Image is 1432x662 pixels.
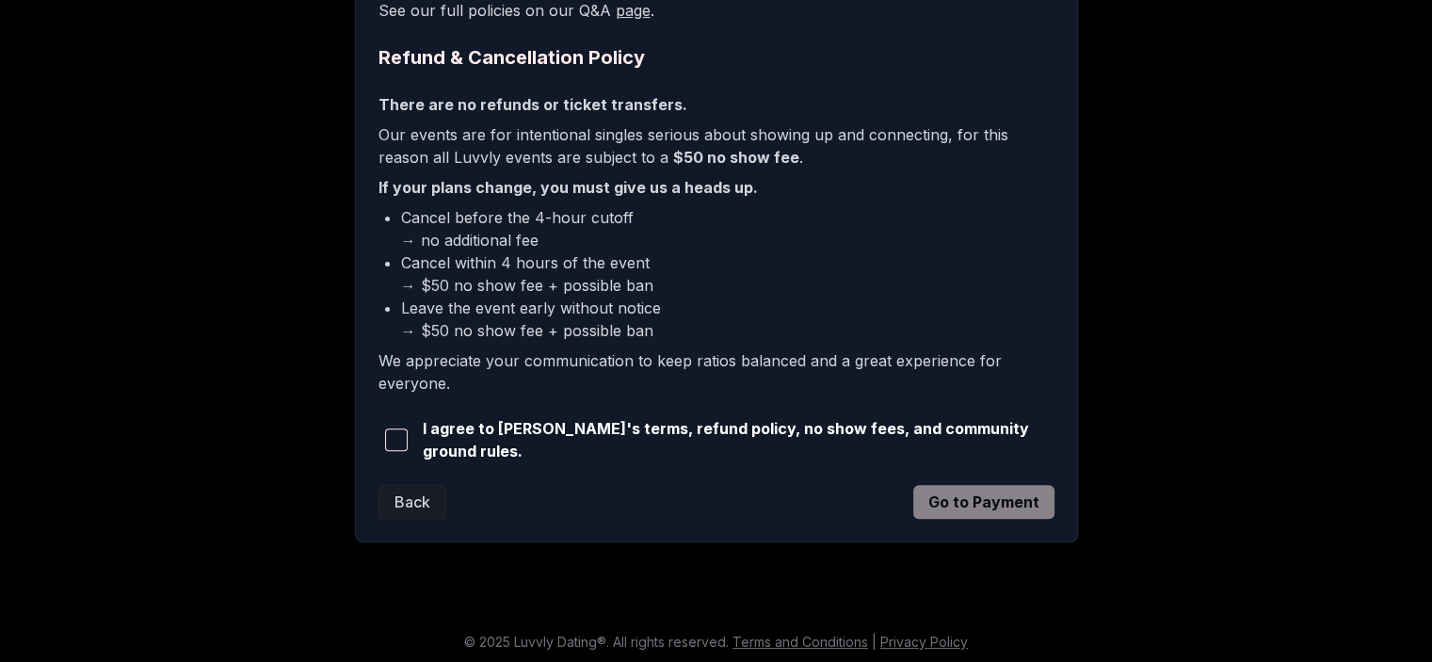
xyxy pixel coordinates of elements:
a: Privacy Policy [880,634,968,650]
li: Cancel within 4 hours of the event → $50 no show fee + possible ban [401,251,1054,297]
span: I agree to [PERSON_NAME]'s terms, refund policy, no show fees, and community ground rules. [423,417,1054,462]
p: Our events are for intentional singles serious about showing up and connecting, for this reason a... [378,123,1054,169]
span: | [872,634,877,650]
a: page [616,1,651,20]
p: We appreciate your communication to keep ratios balanced and a great experience for everyone. [378,349,1054,395]
li: Cancel before the 4-hour cutoff → no additional fee [401,206,1054,251]
button: Back [378,485,446,519]
a: Terms and Conditions [732,634,868,650]
b: $50 no show fee [673,148,799,167]
h2: Refund & Cancellation Policy [378,44,1054,71]
p: If your plans change, you must give us a heads up. [378,176,1054,199]
li: Leave the event early without notice → $50 no show fee + possible ban [401,297,1054,342]
p: There are no refunds or ticket transfers. [378,93,1054,116]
